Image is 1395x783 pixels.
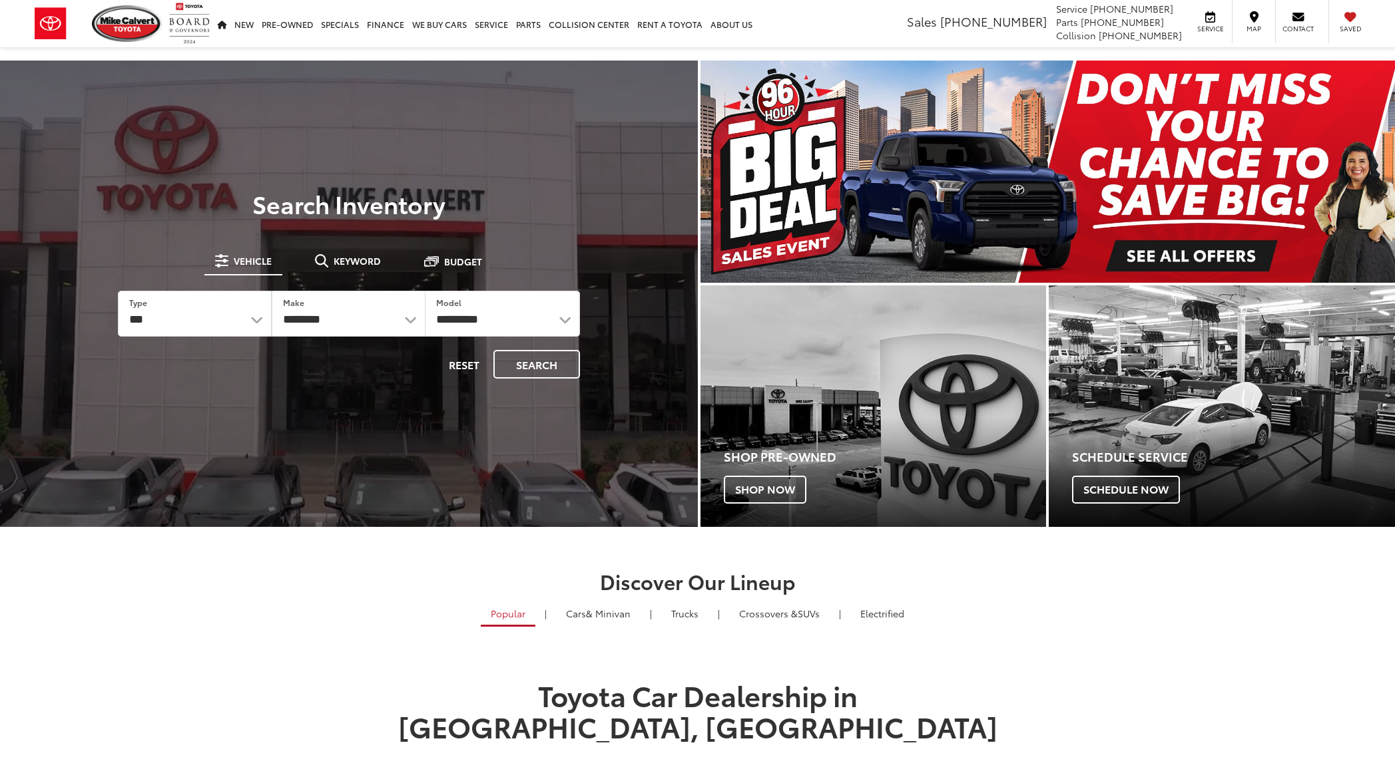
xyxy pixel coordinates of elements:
[437,350,491,379] button: Reset
[1049,285,1395,528] a: Schedule Service Schedule Now
[1099,29,1182,42] span: [PHONE_NUMBER]
[1195,24,1225,33] span: Service
[1056,2,1087,15] span: Service
[436,297,461,308] label: Model
[228,570,1167,592] h2: Discover Our Lineup
[1081,15,1164,29] span: [PHONE_NUMBER]
[724,450,1047,464] h4: Shop Pre-Owned
[1056,15,1078,29] span: Parts
[1072,476,1180,504] span: Schedule Now
[1072,450,1395,464] h4: Schedule Service
[92,5,162,42] img: Mike Calvert Toyota
[444,257,482,266] span: Budget
[56,190,642,217] h3: Search Inventory
[940,13,1047,30] span: [PHONE_NUMBER]
[481,602,535,627] a: Popular
[647,607,655,620] li: |
[1090,2,1173,15] span: [PHONE_NUMBER]
[129,297,147,308] label: Type
[836,607,844,620] li: |
[714,607,723,620] li: |
[907,13,937,30] span: Sales
[1336,24,1365,33] span: Saved
[850,602,914,625] a: Electrified
[586,607,631,620] span: & Minivan
[1282,24,1314,33] span: Contact
[1056,29,1096,42] span: Collision
[283,297,304,308] label: Make
[739,607,798,620] span: Crossovers &
[493,350,580,379] button: Search
[541,607,550,620] li: |
[388,679,1007,772] h1: Toyota Car Dealership in [GEOGRAPHIC_DATA], [GEOGRAPHIC_DATA]
[556,602,641,625] a: Cars
[724,476,806,504] span: Shop Now
[1239,24,1268,33] span: Map
[729,602,830,625] a: SUVs
[661,602,708,625] a: Trucks
[700,285,1047,528] div: Toyota
[700,285,1047,528] a: Shop Pre-Owned Shop Now
[334,256,381,265] span: Keyword
[1049,285,1395,528] div: Toyota
[234,256,272,265] span: Vehicle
